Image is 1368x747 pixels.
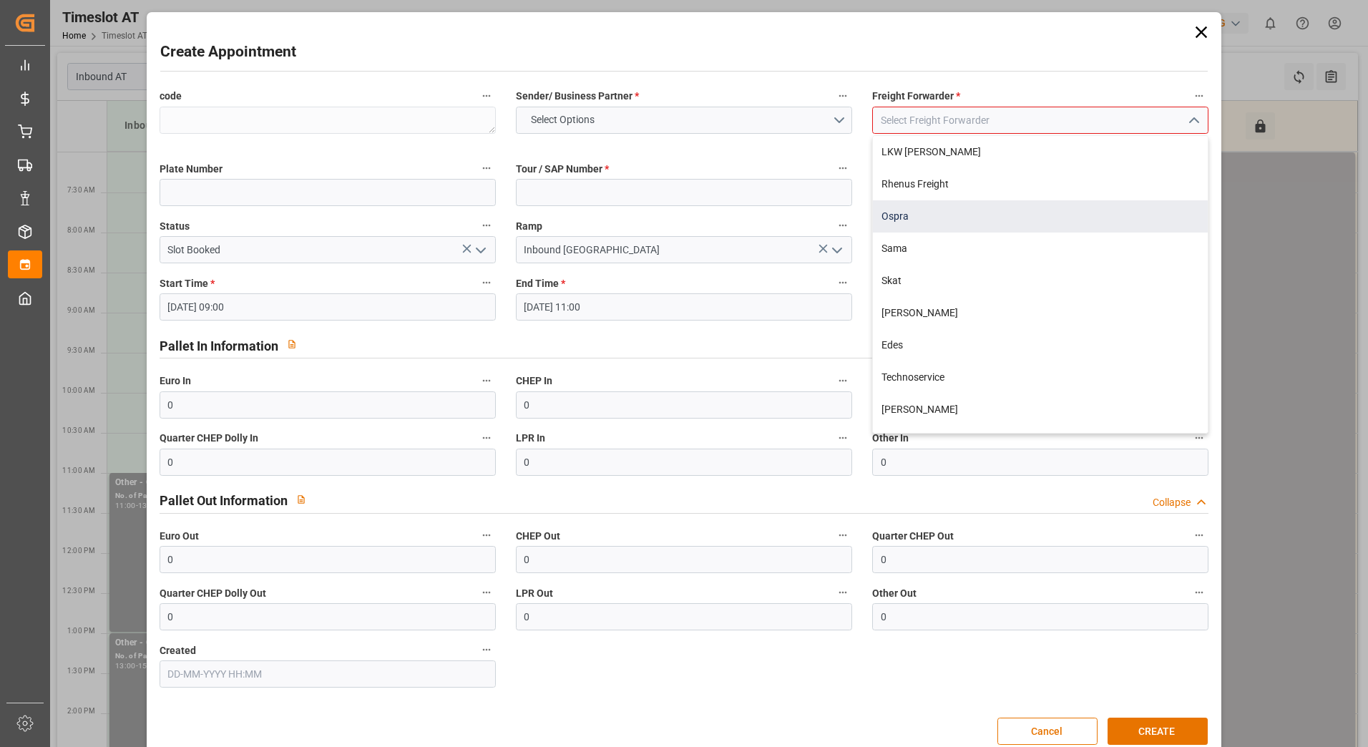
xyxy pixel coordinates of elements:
button: Ramp [834,216,852,235]
span: Sender/ Business Partner [516,89,639,104]
span: CHEP In [516,373,552,389]
span: LPR Out [516,586,553,601]
span: LPR In [516,431,545,446]
button: Status [477,216,496,235]
input: Type to search/select [516,236,852,263]
button: open menu [826,239,847,261]
button: CREATE [1108,718,1208,745]
button: CHEP Out [834,526,852,545]
h2: Create Appointment [160,41,296,64]
h2: Pallet In Information [160,336,278,356]
button: Quarter CHEP Out [1190,526,1208,545]
button: Quarter CHEP Dolly Out [477,583,496,602]
button: Euro Out [477,526,496,545]
span: code [160,89,182,104]
input: Select Freight Forwarder [872,107,1208,134]
input: DD-MM-YYYY HH:MM [160,660,496,688]
button: open menu [469,239,490,261]
div: Ospra [873,200,1208,233]
div: Sama [873,233,1208,265]
button: View description [288,486,315,513]
div: [PERSON_NAME] [873,394,1208,426]
div: Collapse [1153,495,1191,510]
h2: Pallet Out Information [160,491,288,510]
span: Other Out [872,586,917,601]
button: Freight Forwarder * [1190,87,1208,105]
span: Euro In [160,373,191,389]
button: Sender/ Business Partner * [834,87,852,105]
button: Other In [1190,429,1208,447]
span: Quarter CHEP Dolly Out [160,586,266,601]
button: Euro In [477,371,496,390]
div: Others [873,426,1208,458]
span: Status [160,219,190,234]
span: End Time [516,276,565,291]
span: Quarter CHEP Dolly In [160,431,258,446]
button: Cancel [997,718,1098,745]
button: Tour / SAP Number * [834,159,852,177]
div: Technoservice [873,361,1208,394]
button: View description [278,331,306,358]
button: End Time * [834,273,852,292]
button: Start Time * [477,273,496,292]
span: Select Options [524,112,602,127]
button: LPR Out [834,583,852,602]
div: Skat [873,265,1208,297]
button: Other Out [1190,583,1208,602]
span: Euro Out [160,529,199,544]
button: code [477,87,496,105]
button: Created [477,640,496,659]
span: Other In [872,431,909,446]
input: DD-MM-YYYY HH:MM [160,293,496,321]
button: close menu [1182,109,1203,132]
div: Rhenus Freight [873,168,1208,200]
button: Quarter CHEP Dolly In [477,429,496,447]
div: Edes [873,329,1208,361]
span: Quarter CHEP Out [872,529,954,544]
input: Type to search/select [160,236,496,263]
span: Plate Number [160,162,223,177]
div: [PERSON_NAME] [873,297,1208,329]
span: CHEP Out [516,529,560,544]
input: DD-MM-YYYY HH:MM [516,293,852,321]
button: Plate Number [477,159,496,177]
span: Freight Forwarder [872,89,960,104]
button: open menu [516,107,852,134]
button: CHEP In [834,371,852,390]
span: Created [160,643,196,658]
span: Ramp [516,219,542,234]
div: LKW [PERSON_NAME] [873,136,1208,168]
button: LPR In [834,429,852,447]
span: Tour / SAP Number [516,162,609,177]
span: Start Time [160,276,215,291]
